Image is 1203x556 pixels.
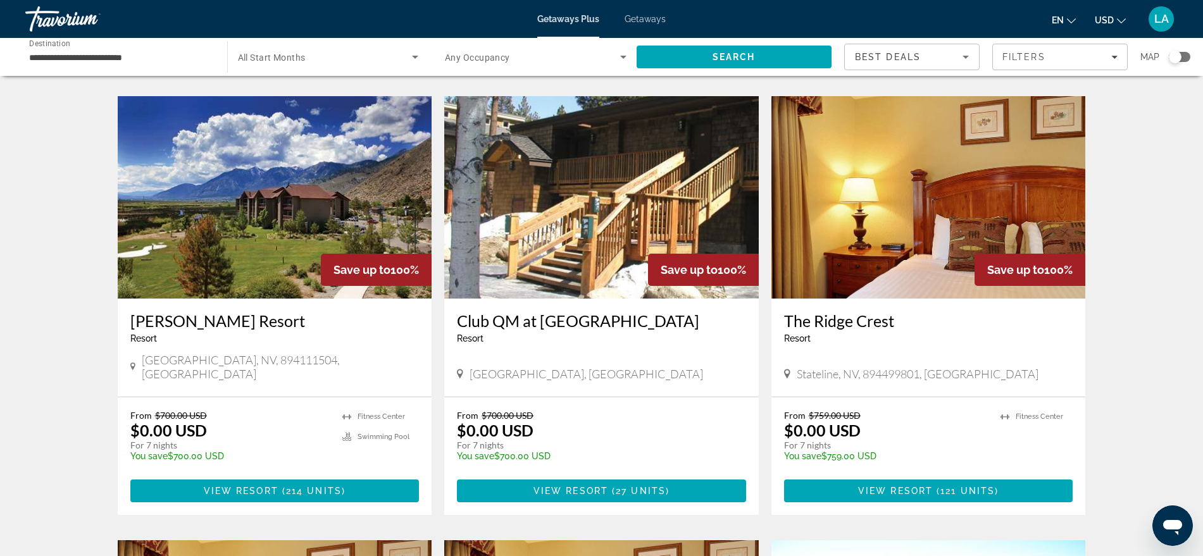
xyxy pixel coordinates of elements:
span: $700.00 USD [482,410,533,421]
span: 27 units [616,486,666,496]
span: Swimming Pool [358,433,409,441]
p: $0.00 USD [130,421,207,440]
span: [GEOGRAPHIC_DATA], [GEOGRAPHIC_DATA] [470,367,703,381]
span: From [784,410,806,421]
span: 214 units [286,486,342,496]
button: View Resort(214 units) [130,479,420,502]
span: View Resort [533,486,608,496]
span: Any Occupancy [445,53,510,63]
a: [PERSON_NAME] Resort [130,311,420,330]
span: From [130,410,152,421]
mat-select: Sort by [855,49,969,65]
span: Resort [130,333,157,343]
span: Fitness Center [1016,412,1063,421]
span: You save [784,451,821,461]
p: $0.00 USD [457,421,533,440]
span: USD [1095,15,1114,25]
span: LA [1154,13,1169,25]
p: $0.00 USD [784,421,861,440]
img: Club QM at Northlake Lodges & Villas [444,96,759,299]
button: Search [637,46,832,68]
span: All Start Months [238,53,306,63]
iframe: Button to launch messaging window [1152,505,1193,546]
p: For 7 nights [457,440,733,451]
a: Getaways Plus [537,14,599,24]
div: 100% [648,254,759,286]
span: Stateline, NV, 894499801, [GEOGRAPHIC_DATA] [797,367,1038,381]
span: View Resort [858,486,933,496]
span: You save [130,451,168,461]
span: Resort [784,333,811,343]
button: Filters [992,44,1128,70]
span: View Resort [204,486,278,496]
span: Destination [29,39,70,47]
input: Select destination [29,50,211,65]
p: $700.00 USD [457,451,733,461]
span: Save up to [661,263,718,276]
span: $759.00 USD [809,410,861,421]
img: The Ridge Crest [771,96,1086,299]
span: $700.00 USD [155,410,207,421]
div: 100% [975,254,1085,286]
button: View Resort(121 units) [784,479,1073,502]
span: Filters [1002,52,1045,62]
button: View Resort(27 units) [457,479,746,502]
a: Getaways [625,14,666,24]
span: You save [457,451,494,461]
span: Fitness Center [358,412,405,421]
span: Resort [457,333,483,343]
span: ( ) [278,486,346,496]
button: Change language [1052,11,1076,29]
span: ( ) [933,486,999,496]
button: Change currency [1095,11,1126,29]
a: Club QM at [GEOGRAPHIC_DATA] [457,311,746,330]
img: David Walley's Resort [118,96,432,299]
a: Travorium [25,3,152,35]
a: The Ridge Crest [784,311,1073,330]
p: For 7 nights [130,440,330,451]
div: 100% [321,254,432,286]
span: 121 units [940,486,995,496]
button: User Menu [1145,6,1178,32]
span: From [457,410,478,421]
span: Best Deals [855,52,921,62]
span: ( ) [608,486,670,496]
p: $759.00 USD [784,451,988,461]
p: For 7 nights [784,440,988,451]
span: en [1052,15,1064,25]
span: Search [713,52,756,62]
span: Map [1140,48,1159,66]
span: Save up to [333,263,390,276]
p: $700.00 USD [130,451,330,461]
span: Save up to [987,263,1044,276]
span: [GEOGRAPHIC_DATA], NV, 894111504, [GEOGRAPHIC_DATA] [142,353,419,381]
